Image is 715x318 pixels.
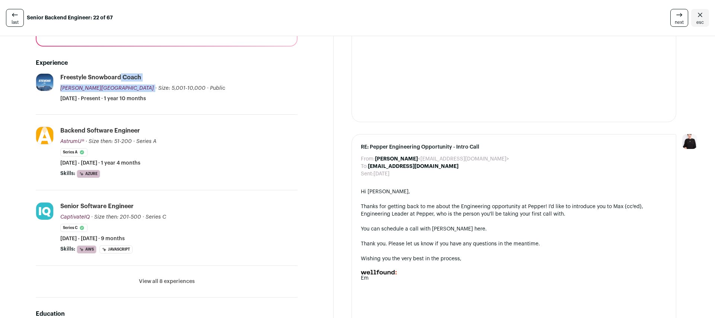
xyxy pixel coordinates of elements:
[361,274,667,282] div: Em
[86,139,132,144] span: · Size then: 51-200
[361,240,667,248] div: Thank you. Please let us know if you have any questions in the meantime.
[36,74,53,91] img: 2b5252d50b2ce7a2dbe29504dd4a71a76b34298701daa78a58baac693309bc49.jpg
[60,214,90,220] span: CaptivateIQ
[375,155,509,163] dd: <[EMAIL_ADDRESS][DOMAIN_NAME]>
[60,235,125,242] span: [DATE] - [DATE] · 9 months
[210,86,225,91] span: Public
[670,9,688,27] a: next
[60,127,140,135] div: Backend Software Engineer
[691,9,709,27] a: Close
[361,226,487,232] a: You can schedule a call with [PERSON_NAME] here.
[36,58,298,67] h2: Experience
[60,245,75,253] span: Skills:
[146,214,166,220] span: Series C
[60,224,88,232] li: Series C
[155,86,206,91] span: · Size: 5,001-10,000
[60,139,84,144] span: AstrumU®
[675,19,684,25] span: next
[99,245,133,254] li: JavaScript
[361,143,667,151] span: RE: Pepper Engineering Opportunity - Intro Call
[361,155,375,163] dt: From:
[368,164,458,169] b: [EMAIL_ADDRESS][DOMAIN_NAME]
[6,9,24,27] a: last
[60,159,140,167] span: [DATE] - [DATE] · 1 year 4 months
[361,163,368,170] dt: To:
[136,139,156,144] span: Series A
[60,73,141,82] div: Freestyle Snowboard Coach
[60,170,75,177] span: Skills:
[77,245,96,254] li: AWS
[374,170,390,178] dd: [DATE]
[60,202,134,210] div: Senior Software Engineer
[696,19,704,25] span: esc
[36,203,53,220] img: d1c0f2789660f4610d0d0909a928d29593fc1e12426089476cdfa487f3ce4420.jpg
[133,138,135,145] span: ·
[361,255,667,263] div: Wishing you the very best in the process,
[60,95,146,102] span: [DATE] - Present · 1 year 10 months
[91,214,141,220] span: · Size then: 201-500
[207,85,209,92] span: ·
[361,170,374,178] dt: Sent:
[143,213,144,221] span: ·
[375,156,418,162] b: [PERSON_NAME]
[361,203,667,218] div: Thanks for getting back to me about the Engineering opportunity at Pepper! I'd like to introduce ...
[139,278,195,285] button: View all 8 experiences
[361,188,667,195] div: Hi [PERSON_NAME],
[77,170,100,178] li: Azure
[36,125,53,146] img: eefcc4b7308c061872138163627476cd0213d28e4505bbff22875726708d96ba.jpg
[60,86,154,91] span: [PERSON_NAME][GEOGRAPHIC_DATA]
[682,134,697,149] img: 9240684-medium_jpg
[60,148,88,156] li: Series A
[12,19,19,25] span: last
[27,14,113,22] strong: Senior Backend Engineer: 22 of 67
[361,270,397,275] img: AD_4nXd8mXtZXxLy6BW5oWOQUNxoLssU3evVOmElcTYOe9Q6vZR7bHgrarcpre-H0wWTlvQlXrfX4cJrmfo1PaFpYlo0O_KYH...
